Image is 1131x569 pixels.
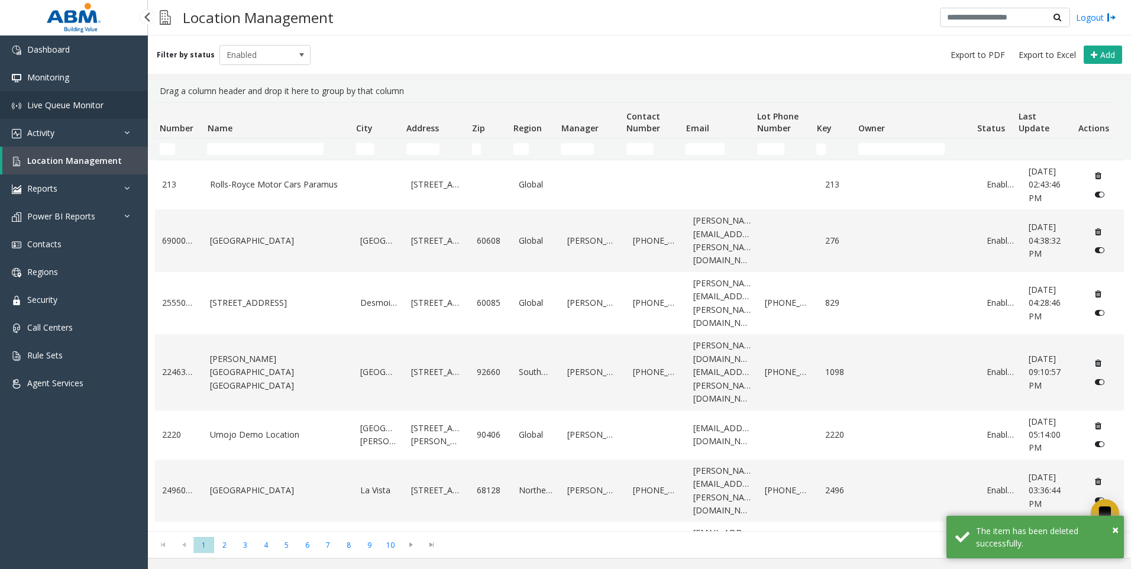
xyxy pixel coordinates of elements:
img: 'icon' [12,73,21,83]
span: Page 7 [318,537,338,553]
img: 'icon' [12,268,21,277]
a: Rolls-Royce Motor Cars Paramus [210,178,346,191]
a: Northeast [519,484,552,497]
span: [DATE] 02:43:46 PM [1029,166,1061,203]
span: Zip [472,122,485,134]
span: Regions [27,266,58,277]
a: [STREET_ADDRESS][PERSON_NAME] [411,422,463,448]
a: [DATE] 09:10:57 PM [1029,353,1074,392]
span: Number [160,122,193,134]
button: Export to PDF [946,47,1010,63]
a: 92660 [477,366,505,379]
span: Live Queue Monitor [27,99,104,111]
input: Zip Filter [472,143,482,155]
a: 69000276 [162,234,196,247]
button: Delete [1089,416,1108,435]
a: [PERSON_NAME][EMAIL_ADDRESS][PERSON_NAME][DOMAIN_NAME] [693,214,751,267]
img: 'icon' [12,129,21,138]
a: [STREET_ADDRESS] [411,234,463,247]
a: 829 [825,296,853,309]
button: Delete [1089,166,1108,185]
kendo-pager-info: 1 - 20 of 183 items [449,540,1119,550]
img: 'icon' [12,101,21,111]
button: Disable [1089,241,1111,260]
button: Disable [1089,372,1111,391]
a: [EMAIL_ADDRESS][PERSON_NAME][DOMAIN_NAME] [693,526,751,566]
a: [PERSON_NAME][EMAIL_ADDRESS][PERSON_NAME][DOMAIN_NAME] [693,464,751,518]
td: City Filter [351,138,402,160]
a: [DATE] 03:36:44 PM [1029,471,1074,510]
a: 25550063 [162,296,196,309]
span: Contacts [27,238,62,250]
span: Monitoring [27,72,69,83]
td: Manager Filter [556,138,622,160]
a: [EMAIL_ADDRESS][DOMAIN_NAME] [693,422,751,448]
span: [DATE] 09:10:57 PM [1029,353,1061,391]
a: [PHONE_NUMBER] [765,484,810,497]
a: 68128 [477,484,505,497]
input: Lot Phone Number Filter [757,143,784,155]
span: Email [686,122,709,134]
a: [STREET_ADDRESS] [411,296,463,309]
input: Contact Number Filter [626,143,654,155]
td: Last Update Filter [1014,138,1073,160]
a: [PERSON_NAME] [567,234,619,247]
input: Email Filter [686,143,725,155]
img: 'icon' [12,324,21,333]
a: [PHONE_NUMBER] [633,366,678,379]
span: Owner [858,122,885,134]
a: Enabled [987,178,1014,191]
img: 'icon' [12,157,21,166]
span: [DATE] 04:28:46 PM [1029,284,1061,322]
a: [STREET_ADDRESS] [210,296,346,309]
a: 90406 [477,428,505,441]
input: Address Filter [406,143,440,155]
a: [DATE] 05:14:00 PM [1029,415,1074,455]
td: Zip Filter [467,138,509,160]
a: [PHONE_NUMBER] [633,296,678,309]
img: 'icon' [12,46,21,55]
button: Delete [1089,354,1108,373]
span: Reports [27,183,57,194]
a: Global [519,178,552,191]
a: Enabled [987,428,1014,441]
span: Dashboard [27,44,70,55]
a: 2496 [825,484,853,497]
a: Global [519,234,552,247]
button: Disable [1089,303,1111,322]
span: Power BI Reports [27,211,95,222]
td: Owner Filter [854,138,972,160]
button: Delete [1089,284,1108,303]
a: [GEOGRAPHIC_DATA] [360,234,397,247]
button: Add [1084,46,1122,64]
a: 60085 [477,296,505,309]
a: 213 [162,178,196,191]
img: 'icon' [12,296,21,305]
a: [PHONE_NUMBER] [765,366,810,379]
th: Status [972,103,1014,138]
a: [PERSON_NAME][EMAIL_ADDRESS][PERSON_NAME][DOMAIN_NAME] [693,277,751,330]
a: [PHONE_NUMBER] [633,484,678,497]
td: Region Filter [509,138,556,160]
a: Global [519,296,552,309]
span: [DATE] 03:36:44 PM [1029,471,1061,509]
a: [STREET_ADDRESS] [411,366,463,379]
span: Key [817,122,832,134]
a: [GEOGRAPHIC_DATA][PERSON_NAME] [360,422,397,448]
a: Logout [1076,11,1116,24]
a: Location Management [2,147,148,174]
button: Disable [1089,185,1111,204]
a: [STREET_ADDRESS] [411,484,463,497]
th: Actions [1074,103,1115,138]
a: [GEOGRAPHIC_DATA] [210,484,346,497]
label: Filter by status [157,50,215,60]
button: Delete [1089,222,1108,241]
a: [PERSON_NAME] [567,366,619,379]
td: Number Filter [155,138,202,160]
span: Page 3 [235,537,256,553]
input: Key Filter [816,143,826,155]
span: City [356,122,373,134]
img: 'icon' [12,351,21,361]
a: [PHONE_NUMBER] [765,296,810,309]
a: [GEOGRAPHIC_DATA] [210,234,346,247]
